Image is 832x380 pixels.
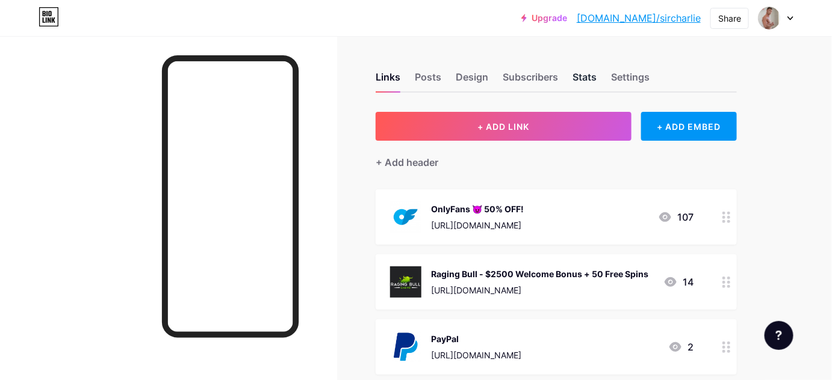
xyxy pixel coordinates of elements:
[641,112,737,141] div: + ADD EMBED
[390,266,421,298] img: Raging Bull - $2500 Welcome Bonus + 50 Free Spins
[431,349,521,361] div: [URL][DOMAIN_NAME]
[46,73,108,81] div: Domain Overview
[431,332,521,345] div: PayPal
[431,284,648,296] div: [URL][DOMAIN_NAME]
[577,11,701,25] a: [DOMAIN_NAME]/sircharlie
[390,331,421,363] img: PayPal
[415,70,441,91] div: Posts
[521,13,567,23] a: Upgrade
[663,275,694,289] div: 14
[431,268,648,280] div: Raging Bull - $2500 Welcome Bonus + 50 Free Spins
[33,72,42,82] img: tab_domain_overview_orange.svg
[120,72,129,82] img: tab_keywords_by_traffic_grey.svg
[431,219,524,231] div: [URL][DOMAIN_NAME]
[31,31,132,41] div: Domain: [DOMAIN_NAME]
[34,19,59,29] div: v 4.0.25
[133,73,203,81] div: Keywords by Traffic
[431,203,524,215] div: OnlyFans 😈 50% OFF!
[376,70,400,91] div: Links
[668,340,694,354] div: 2
[477,121,529,132] span: + ADD LINK
[611,70,650,91] div: Settings
[758,7,781,29] img: sircharlie
[19,31,29,41] img: website_grey.svg
[573,70,597,91] div: Stats
[19,19,29,29] img: logo_orange.svg
[390,201,421,233] img: OnlyFans 😈 50% OFF!
[376,112,632,141] button: + ADD LINK
[456,70,488,91] div: Design
[658,210,694,224] div: 107
[718,12,741,25] div: Share
[503,70,558,91] div: Subscribers
[376,155,438,170] div: + Add header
